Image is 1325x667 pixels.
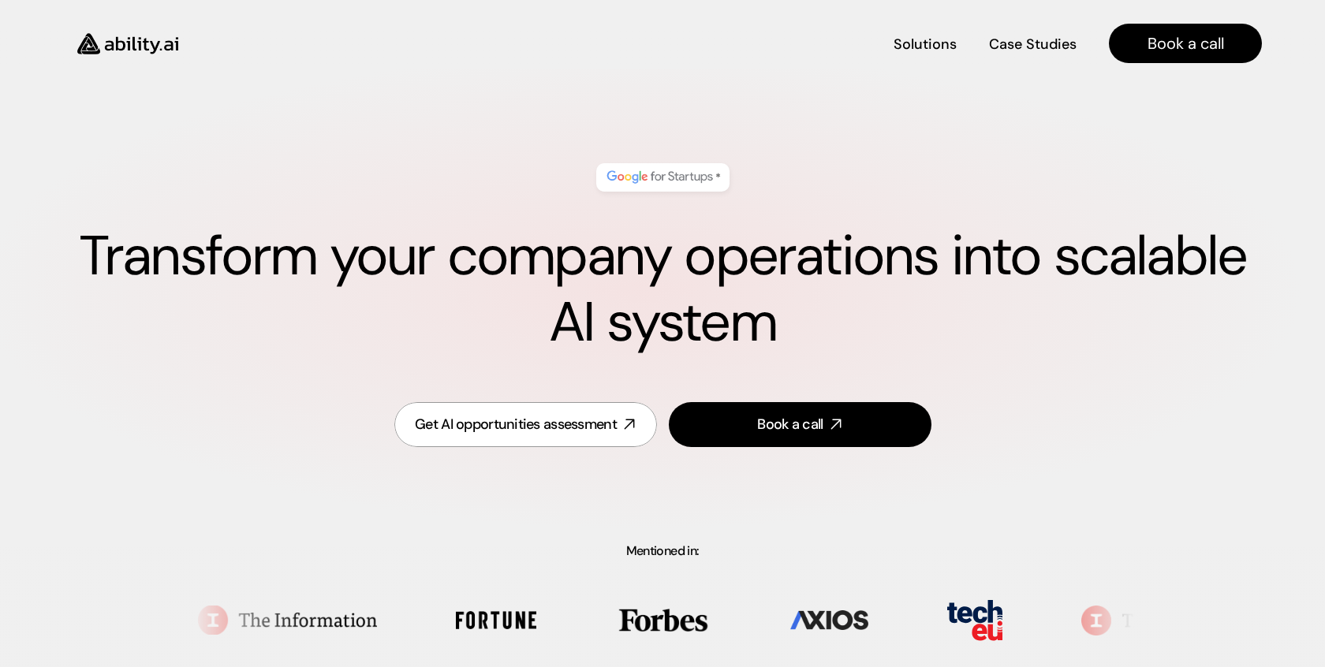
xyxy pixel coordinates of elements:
a: Solutions [894,30,957,58]
nav: Main navigation [200,24,1262,63]
p: Mentioned in: [38,545,1287,557]
h1: Transform your company operations into scalable AI system [63,223,1262,356]
a: Book a call [669,402,931,447]
div: Book a call [757,415,823,434]
h4: Case Studies [989,35,1077,54]
a: Get AI opportunities assessment [394,402,657,447]
a: Book a call [1109,24,1262,63]
div: Get AI opportunities assessment [415,415,617,434]
h4: Book a call [1148,32,1224,54]
h4: Solutions [894,35,957,54]
a: Case Studies [988,30,1077,58]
